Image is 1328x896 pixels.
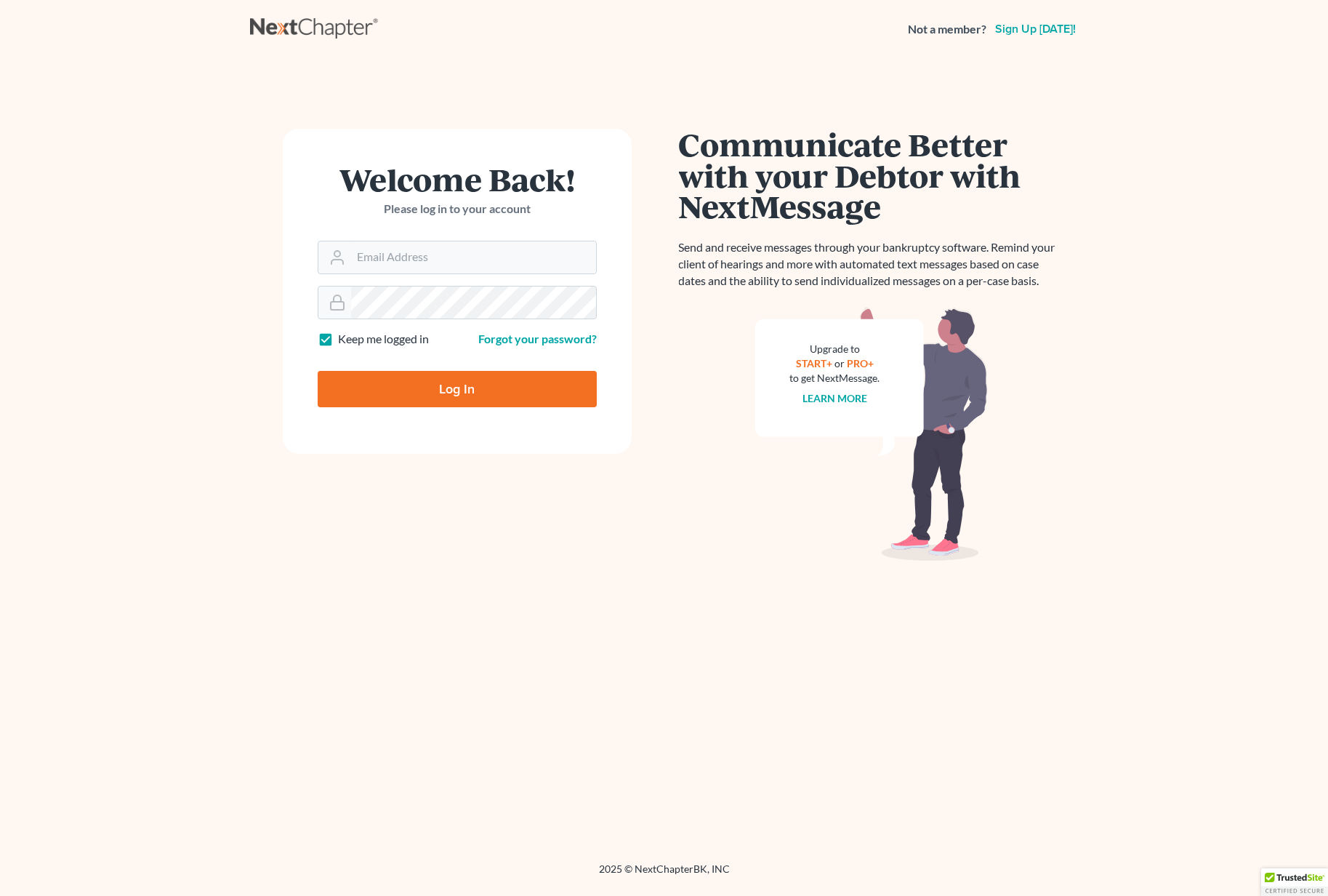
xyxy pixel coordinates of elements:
[802,392,867,404] a: Learn more
[351,241,596,273] input: Email Address
[790,371,880,385] div: to get NextMessage.
[338,331,429,348] label: Keep me logged in
[908,21,986,38] strong: Not a member?
[318,164,597,195] h1: Welcome Back!
[250,862,1079,888] div: 2025 © NextChapterBK, INC
[755,307,988,561] img: nextmessage_bg-59042aed3d76b12b5cd301f8e5b87938c9018125f34e5fa2b7a6b67550977c72.svg
[478,332,597,345] a: Forgot your password?
[679,239,1064,289] p: Send and receive messages through your bankruptcy software. Remind your client of hearings and mo...
[679,129,1064,222] h1: Communicate Better with your Debtor with NextMessage
[1261,868,1328,896] div: TrustedSite Certified
[796,357,832,369] a: START+
[318,371,597,407] input: Log In
[318,201,597,217] p: Please log in to your account
[847,357,874,369] a: PRO+
[790,342,880,356] div: Upgrade to
[992,23,1079,35] a: Sign up [DATE]!
[834,357,845,369] span: or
